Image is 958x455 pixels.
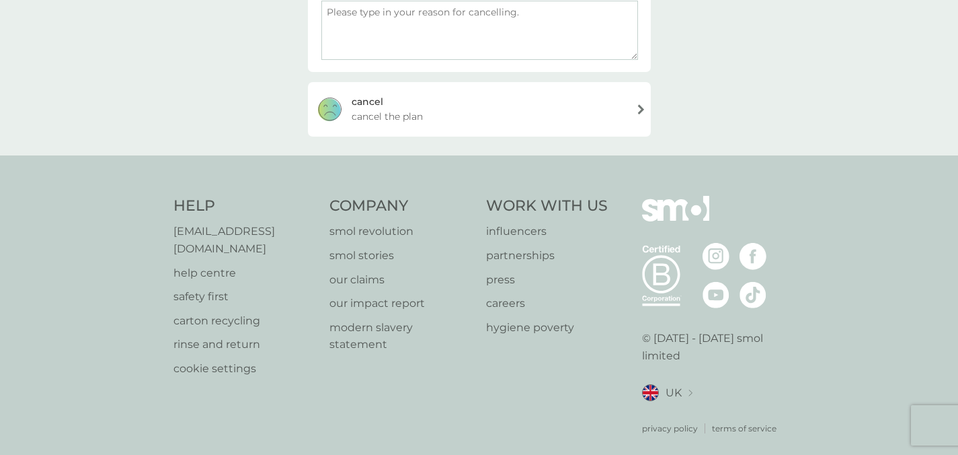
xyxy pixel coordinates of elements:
[642,422,698,435] a: privacy policy
[486,247,608,265] a: partnerships
[173,288,317,306] a: safety first
[712,422,776,435] a: terms of service
[486,271,608,289] a: press
[173,223,317,257] a: [EMAIL_ADDRESS][DOMAIN_NAME]
[740,281,766,308] img: visit the smol Tiktok page
[329,295,473,312] a: our impact report
[352,94,383,109] div: cancel
[173,336,317,353] a: rinse and return
[173,265,317,282] a: help centre
[173,312,317,330] a: carton recycling
[666,384,682,402] span: UK
[173,196,317,217] h4: Help
[486,295,608,312] a: careers
[703,281,729,308] img: visit the smol Youtube page
[642,330,785,364] p: © [DATE] - [DATE] smol limited
[329,223,473,240] a: smol revolution
[642,196,709,242] img: smol
[486,223,608,240] a: influencers
[703,243,729,270] img: visit the smol Instagram page
[329,247,473,265] a: smol stories
[642,384,659,401] img: UK flag
[329,196,473,217] h4: Company
[486,196,608,217] h4: Work With Us
[173,360,317,378] a: cookie settings
[688,390,692,397] img: select a new location
[329,319,473,353] a: modern slavery statement
[352,109,423,124] span: cancel the plan
[329,271,473,289] a: our claims
[486,319,608,337] a: hygiene poverty
[740,243,766,270] img: visit the smol Facebook page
